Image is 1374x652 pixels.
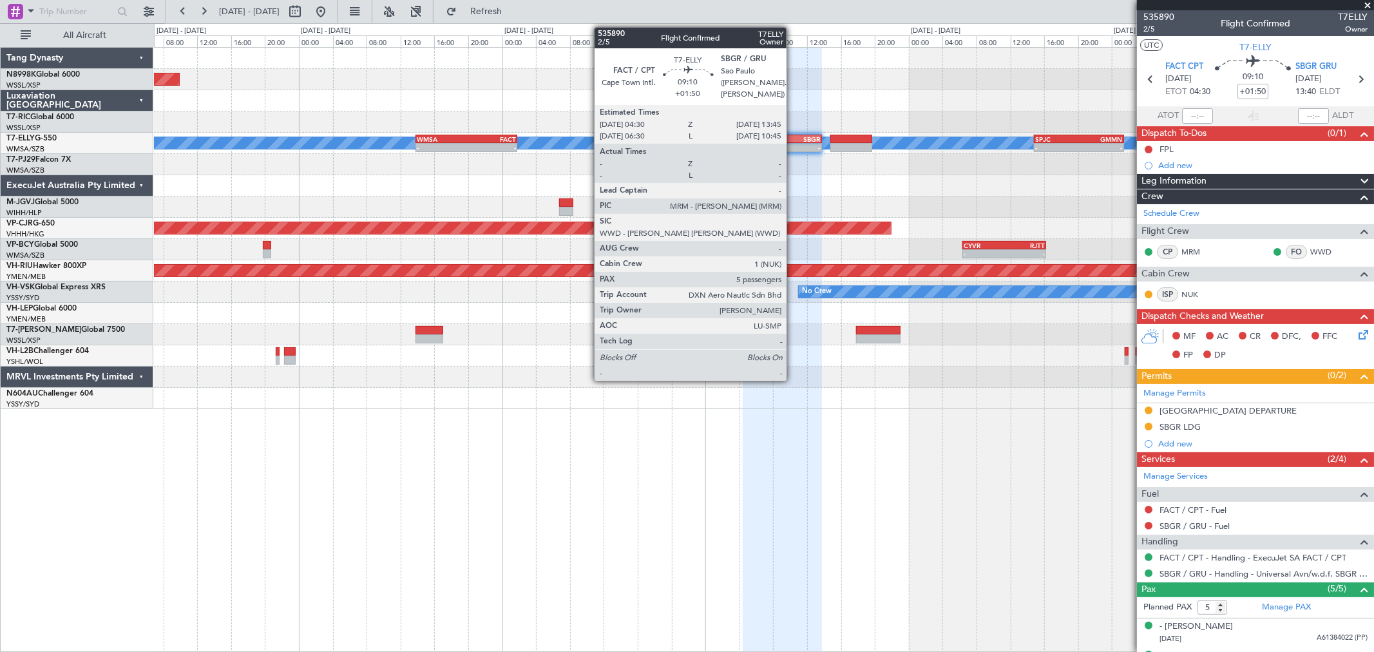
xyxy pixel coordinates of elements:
[1159,421,1201,432] div: SBGR LDG
[6,71,36,79] span: N8998K
[265,35,299,47] div: 20:00
[333,35,367,47] div: 04:00
[807,35,841,47] div: 12:00
[39,2,113,21] input: Trip Number
[1141,189,1163,204] span: Crew
[1157,287,1178,302] div: ISP
[301,26,350,37] div: [DATE] - [DATE]
[1112,35,1146,47] div: 00:00
[504,26,554,37] div: [DATE] - [DATE]
[875,35,909,47] div: 20:00
[466,144,516,151] div: -
[672,35,706,47] div: 20:00
[6,283,35,291] span: VH-VSK
[1143,10,1174,24] span: 535890
[1011,35,1045,47] div: 12:00
[6,357,43,367] a: YSHL/WOL
[6,262,86,270] a: VH-RIUHawker 800XP
[1338,10,1368,24] span: T7ELLY
[707,26,757,37] div: [DATE] - [DATE]
[6,326,81,334] span: T7-[PERSON_NAME]
[6,390,93,398] a: N604AUChallenger 604
[6,262,33,270] span: VH-RIU
[536,35,570,47] div: 04:00
[6,208,42,218] a: WIHH/HLP
[401,35,435,47] div: 12:00
[964,250,1004,258] div: -
[6,198,35,206] span: M-JGVJ
[1141,452,1175,467] span: Services
[6,113,30,121] span: T7-RIC
[1035,135,1079,143] div: SPJC
[466,135,516,143] div: FACT
[1143,207,1199,220] a: Schedule Crew
[1158,438,1368,449] div: Add new
[6,166,44,175] a: WMSA/SZB
[942,35,977,47] div: 04:00
[1143,470,1208,483] a: Manage Services
[1141,535,1178,550] span: Handling
[6,251,44,260] a: WMSA/SZB
[1141,224,1189,239] span: Flight Crew
[502,35,537,47] div: 00:00
[1143,24,1174,35] span: 2/5
[964,242,1004,249] div: CYVR
[1159,620,1233,633] div: - [PERSON_NAME]
[197,35,231,47] div: 12:00
[1141,309,1264,324] span: Dispatch Checks and Weather
[219,6,280,17] span: [DATE] - [DATE]
[6,81,41,90] a: WSSL/XSP
[468,35,502,47] div: 20:00
[6,113,74,121] a: T7-RICGlobal 6000
[739,35,774,47] div: 04:00
[911,26,960,37] div: [DATE] - [DATE]
[1141,174,1207,189] span: Leg Information
[6,198,79,206] a: M-JGVJGlobal 5000
[1310,246,1339,258] a: WWD
[1243,71,1263,84] span: 09:10
[1159,552,1346,563] a: FACT / CPT - Handling - ExecuJet SA FACT / CPT
[6,314,46,324] a: YMEN/MEB
[6,241,78,249] a: VP-BCYGlobal 5000
[1183,331,1196,343] span: MF
[164,35,198,47] div: 08:00
[1328,369,1346,382] span: (0/2)
[1328,452,1346,466] span: (2/4)
[417,135,466,143] div: WMSA
[6,144,44,154] a: WMSA/SZB
[1183,349,1193,362] span: FP
[231,35,265,47] div: 16:00
[638,35,672,47] div: 16:00
[1338,24,1368,35] span: Owner
[1159,521,1230,532] a: SBGR / GRU - Fuel
[1165,73,1192,86] span: [DATE]
[6,156,71,164] a: T7-PJ29Falcon 7X
[14,25,140,46] button: All Aircraft
[1317,633,1368,644] span: A61384022 (PP)
[6,305,33,312] span: VH-LEP
[1319,86,1340,99] span: ELDT
[367,35,401,47] div: 08:00
[1143,601,1192,614] label: Planned PAX
[6,305,77,312] a: VH-LEPGlobal 6000
[1140,39,1163,51] button: UTC
[1044,35,1078,47] div: 16:00
[604,35,638,47] div: 12:00
[1214,349,1226,362] span: DP
[459,7,513,16] span: Refresh
[1250,331,1261,343] span: CR
[6,220,55,227] a: VP-CJRG-650
[1158,160,1368,171] div: Add new
[6,390,38,398] span: N604AU
[440,1,517,22] button: Refresh
[417,144,466,151] div: -
[1181,289,1210,300] a: NUK
[977,35,1011,47] div: 08:00
[705,35,739,47] div: 00:00
[1190,86,1210,99] span: 04:30
[744,135,782,143] div: FACT
[6,293,39,303] a: YSSY/SYD
[1286,245,1307,259] div: FO
[1295,86,1316,99] span: 13:40
[6,283,106,291] a: VH-VSKGlobal Express XRS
